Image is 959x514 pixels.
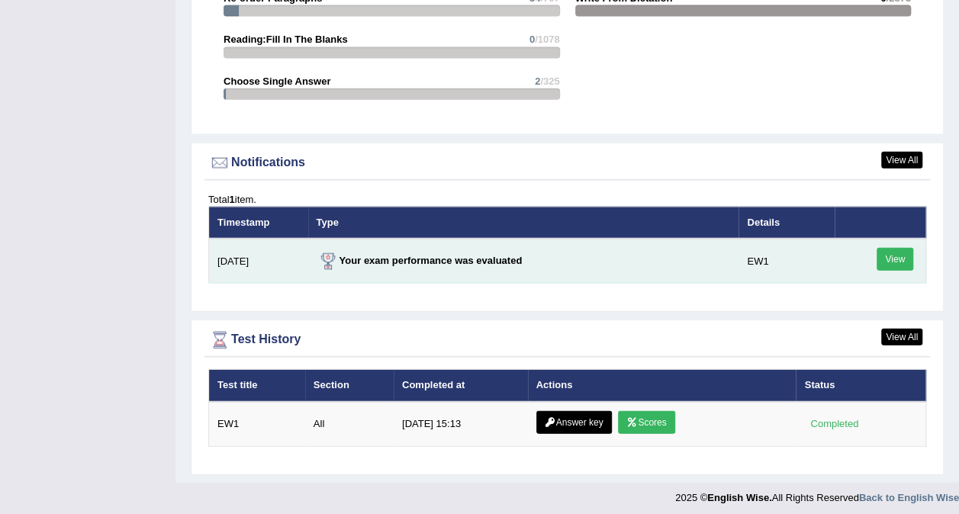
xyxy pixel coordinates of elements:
[739,207,834,239] th: Details
[804,416,864,432] div: Completed
[209,370,305,402] th: Test title
[208,152,926,175] div: Notifications
[535,75,540,87] span: 2
[881,152,922,169] a: View All
[675,483,959,505] div: 2025 © All Rights Reserved
[618,411,674,434] a: Scores
[209,402,305,447] td: EW1
[881,329,922,345] a: View All
[209,207,308,239] th: Timestamp
[394,402,528,447] td: [DATE] 15:13
[529,34,535,45] span: 0
[317,255,523,266] strong: Your exam performance was evaluated
[528,370,796,402] th: Actions
[707,492,771,503] strong: English Wise.
[859,492,959,503] a: Back to English Wise
[739,239,834,284] td: EW1
[305,402,394,447] td: All
[536,411,612,434] a: Answer key
[208,192,926,207] div: Total item.
[877,248,913,271] a: View
[308,207,739,239] th: Type
[796,370,925,402] th: Status
[394,370,528,402] th: Completed at
[224,34,348,45] strong: Reading:Fill In The Blanks
[305,370,394,402] th: Section
[540,75,559,87] span: /325
[535,34,560,45] span: /1078
[224,75,330,87] strong: Choose Single Answer
[208,329,926,352] div: Test History
[209,239,308,284] td: [DATE]
[229,194,234,205] b: 1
